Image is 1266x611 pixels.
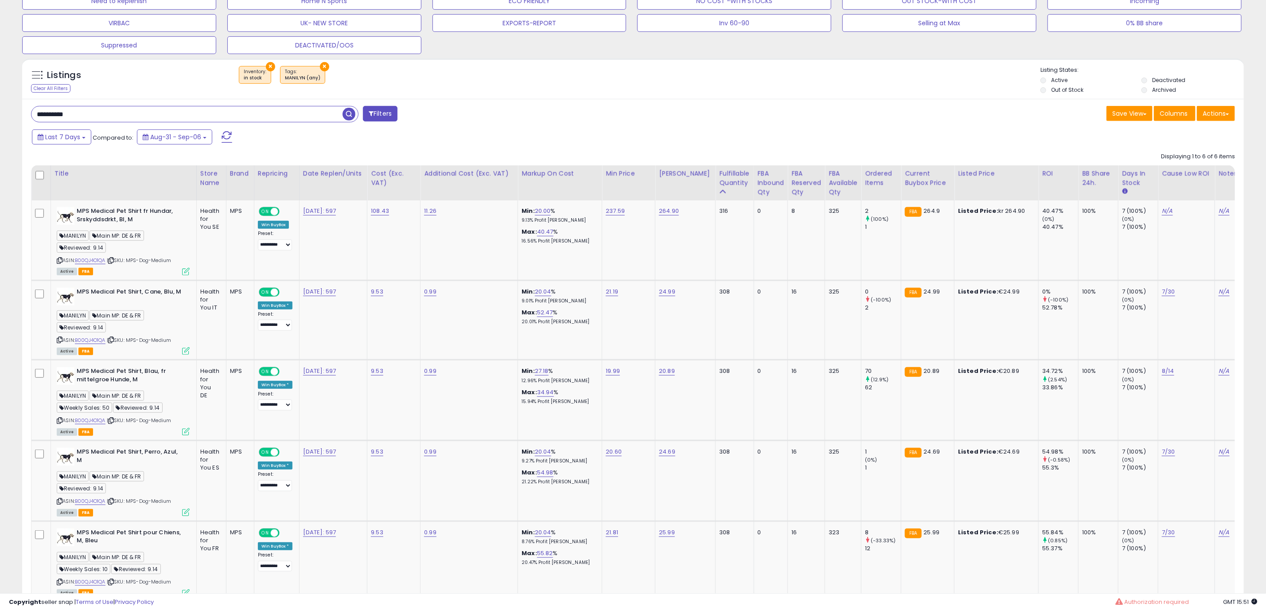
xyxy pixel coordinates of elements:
[1048,14,1242,32] button: 0% BB share
[905,207,921,217] small: FBA
[522,447,535,456] b: Min:
[905,367,921,377] small: FBA
[1042,207,1078,215] div: 40.47%
[758,169,784,197] div: FBA inbound Qty
[518,165,602,200] th: The percentage added to the cost of goods (COGS) that forms the calculator for Min & Max prices.
[865,464,901,472] div: 1
[659,367,675,376] a: 20.89
[55,169,193,178] div: Title
[260,368,271,376] span: ON
[1122,169,1154,188] div: Days In Stock
[1082,448,1111,456] div: 100%
[522,309,595,325] div: %
[522,207,535,215] b: Min:
[1040,66,1244,74] p: Listing States:
[303,207,336,215] a: [DATE]: 597
[57,231,89,241] span: MANILYN
[303,287,336,296] a: [DATE]: 597
[905,288,921,298] small: FBA
[829,367,854,375] div: 325
[107,497,171,505] span: | SKU: MPS-Dog-Medium
[1051,76,1067,84] label: Active
[260,449,271,456] span: ON
[958,528,998,537] b: Listed Price:
[958,448,1032,456] div: €24.69
[1042,367,1078,375] div: 34.72%
[871,537,896,544] small: (-33.33%)
[78,348,93,355] span: FBA
[1219,169,1251,178] div: Notes
[924,447,940,456] span: 24.69
[57,509,77,517] span: All listings currently available for purchase on Amazon
[78,268,93,275] span: FBA
[57,448,74,466] img: 41wUcaFNKTL._SL40_.jpg
[1122,215,1134,223] small: (0%)
[1106,106,1153,121] button: Save View
[75,337,105,344] a: B00QJ4O1QA
[719,288,747,296] div: 308
[1042,448,1078,456] div: 54.98%
[424,528,436,537] a: 0.99
[659,169,712,178] div: [PERSON_NAME]
[905,529,921,538] small: FBA
[905,169,950,188] div: Current Buybox Price
[522,169,598,178] div: Markup on Cost
[57,348,77,355] span: All listings currently available for purchase on Amazon
[320,62,329,71] button: ×
[57,471,89,482] span: MANILYN
[244,75,266,81] div: in stock
[200,288,219,312] div: Health for You IT
[522,367,535,375] b: Min:
[1082,288,1111,296] div: 100%
[522,238,595,244] p: 16.56% Profit [PERSON_NAME]
[115,598,154,606] a: Privacy Policy
[371,528,383,537] a: 9.53
[865,448,901,456] div: 1
[244,68,266,82] span: Inventory :
[758,288,781,296] div: 0
[522,469,595,485] div: %
[57,428,77,436] span: All listings currently available for purchase on Amazon
[1122,537,1134,544] small: (0%)
[522,207,595,223] div: %
[1219,207,1229,215] a: N/A
[522,529,595,545] div: %
[57,207,190,274] div: ASIN:
[57,529,74,546] img: 41wUcaFNKTL._SL40_.jpg
[258,311,292,331] div: Preset:
[659,528,675,537] a: 25.99
[1122,448,1158,456] div: 7 (100%)
[758,529,781,537] div: 0
[258,302,292,309] div: Win BuyBox *
[1048,456,1070,463] small: (-0.58%)
[522,227,537,236] b: Max:
[258,231,292,250] div: Preset:
[57,288,190,354] div: ASIN:
[829,207,854,215] div: 325
[76,598,113,606] a: Terms of Use
[150,133,201,141] span: Aug-31 - Sep-06
[865,456,877,463] small: (0%)
[227,14,421,32] button: UK- NEW STORE
[1154,106,1196,121] button: Columns
[865,288,901,296] div: 0
[77,448,184,466] b: MPS Medical Pet Shirt, Perro, Azul, M
[791,529,818,537] div: 16
[537,227,553,236] a: 40.47
[791,169,821,197] div: FBA Reserved Qty
[522,217,595,223] p: 9.13% Profit [PERSON_NAME]
[200,169,222,188] div: Store Name
[522,458,595,464] p: 9.27% Profit [PERSON_NAME]
[535,287,551,296] a: 20.04
[719,448,747,456] div: 308
[791,448,818,456] div: 16
[522,399,595,405] p: 15.94% Profit [PERSON_NAME]
[606,169,651,178] div: Min Price
[77,207,184,226] b: MPS Medical Pet Shirt fr Hundar, Srskyddsdrkt, Bl, M
[230,169,250,178] div: Brand
[57,367,190,435] div: ASIN:
[958,447,998,456] b: Listed Price:
[278,449,292,456] span: OFF
[924,287,940,296] span: 24.99
[924,367,940,375] span: 20.89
